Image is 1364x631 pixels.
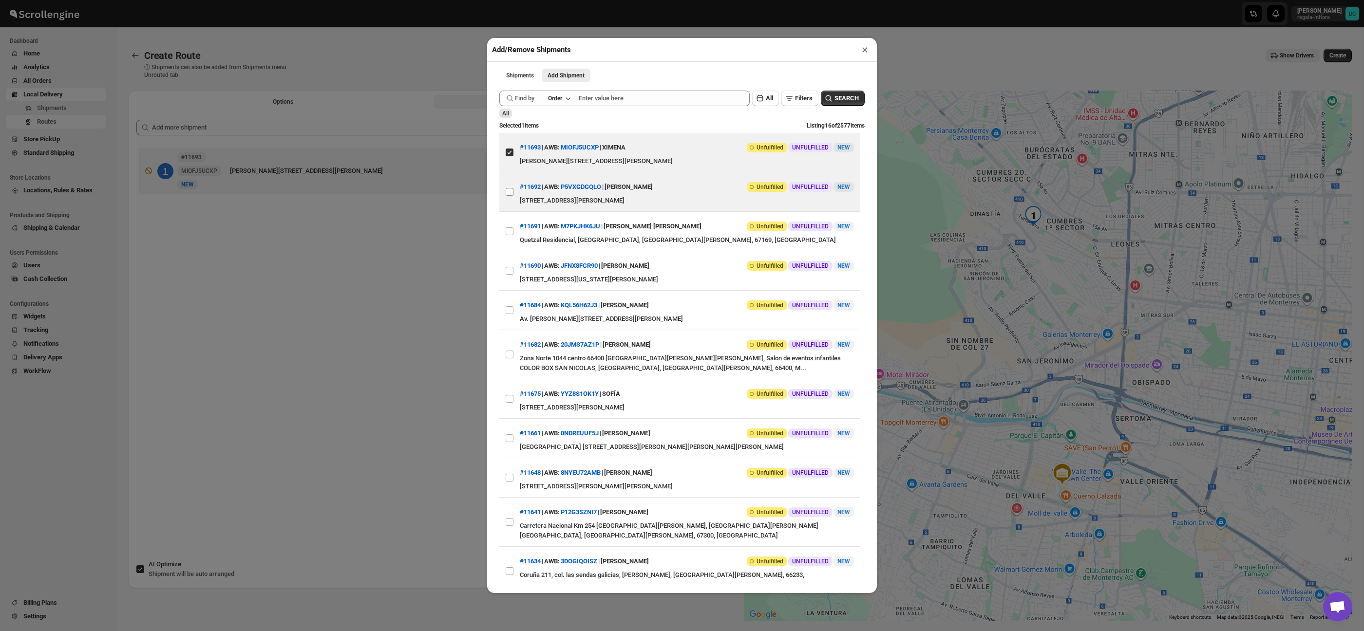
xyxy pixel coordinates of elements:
[520,521,854,540] div: Carretera Nacional Km 254 [GEOGRAPHIC_DATA][PERSON_NAME], [GEOGRAPHIC_DATA][PERSON_NAME][GEOGRAPH...
[837,223,850,230] span: NEW
[544,468,560,478] span: AWB:
[837,390,850,397] span: NEW
[544,557,560,566] span: AWB:
[520,553,649,570] div: | |
[792,262,829,270] span: UNFULFILLED
[561,429,599,437] button: 0NDREUUF5J
[544,143,560,152] span: AWB:
[837,509,850,516] span: NEW
[757,390,783,398] span: Unfulfilled
[520,178,653,196] div: | |
[561,341,599,348] button: 20JMS7AZ1P
[520,503,648,521] div: | |
[544,300,560,310] span: AWB:
[544,507,560,517] span: AWB:
[520,464,652,482] div: | |
[821,91,865,106] button: SEARCH
[506,72,534,79] span: Shipments
[520,314,854,324] div: Av. [PERSON_NAME][STREET_ADDRESS][PERSON_NAME]
[561,144,599,151] button: MIOFJ5UCXP
[766,94,773,102] span: All
[757,341,783,349] span: Unfulfilled
[520,341,541,348] button: #11682
[561,469,601,476] button: 8NYEU72AMB
[520,336,651,353] div: | |
[520,301,541,309] button: #11684
[520,223,541,230] button: #11691
[515,93,534,103] span: Find by
[757,223,783,230] span: Unfulfilled
[792,223,829,230] span: UNFULFILLED
[792,301,829,309] span: UNFULFILLED
[544,340,560,350] span: AWB:
[520,425,650,442] div: | |
[544,428,560,438] span: AWB:
[520,508,541,516] button: #11641
[601,257,649,275] div: [PERSON_NAME]
[757,144,783,151] span: Unfulfilled
[520,218,701,235] div: | |
[604,464,652,482] div: [PERSON_NAME]
[781,91,818,106] button: Filters
[757,429,783,437] span: Unfulfilled
[837,302,850,309] span: NEW
[795,94,813,102] span: Filters
[600,503,648,521] div: [PERSON_NAME]
[858,43,872,56] button: ×
[837,469,850,476] span: NEW
[807,122,865,129] span: Listing 16 of 2577 items
[757,557,783,565] span: Unfulfilled
[757,262,783,270] span: Unfulfilled
[520,570,854,590] div: Coruña 211, col. las sendas galicias, [PERSON_NAME], [GEOGRAPHIC_DATA][PERSON_NAME], 66233, [GEOG...
[520,442,854,452] div: [GEOGRAPHIC_DATA] [STREET_ADDRESS][PERSON_NAME][PERSON_NAME][PERSON_NAME]
[792,508,829,516] span: UNFULFILLED
[544,182,560,192] span: AWB:
[757,301,783,309] span: Unfulfilled
[520,262,541,269] button: #11690
[520,144,541,151] button: #11693
[602,139,625,156] div: XIMENA
[520,469,541,476] button: #11648
[520,196,854,205] div: [STREET_ADDRESS][PERSON_NAME]
[605,178,653,196] div: [PERSON_NAME]
[579,91,750,106] input: Enter value here
[502,110,509,117] span: All
[561,557,597,565] button: 3DOGIQOISZ
[544,389,560,399] span: AWB:
[548,72,585,79] span: Add Shipment
[837,144,850,151] span: NEW
[561,183,601,190] button: P5VXGDGQLO
[752,91,779,106] button: All
[561,262,598,269] button: JFNX8FCR90
[602,425,650,442] div: [PERSON_NAME]
[542,92,576,105] button: Order
[792,429,829,437] span: UNFULFILLED
[757,183,783,191] span: Unfulfilled
[520,235,854,245] div: Quetzal Residencial, [GEOGRAPHIC_DATA], [GEOGRAPHIC_DATA][PERSON_NAME], 67169, [GEOGRAPHIC_DATA]
[520,390,541,397] button: #11675
[757,508,783,516] span: Unfulfilled
[837,341,850,348] span: NEW
[561,301,597,309] button: KQL56H62J3
[520,429,541,437] button: #11661
[604,218,701,235] div: [PERSON_NAME] [PERSON_NAME]
[544,261,560,271] span: AWB:
[837,430,850,437] span: NEW
[837,184,850,190] span: NEW
[792,341,829,349] span: UNFULFILLED
[837,558,850,565] span: NEW
[520,257,649,275] div: | |
[129,112,737,515] div: Selected Shipments
[548,94,562,102] div: Order
[520,385,620,403] div: | |
[1323,592,1352,621] a: Open chat
[792,557,829,565] span: UNFULFILLED
[834,93,859,103] span: SEARCH
[561,508,597,516] button: P12G3SZNI7
[520,482,854,491] div: [STREET_ADDRESS][PERSON_NAME][PERSON_NAME]
[492,45,571,55] h2: Add/Remove Shipments
[561,223,600,230] button: M7PKJHK6JU
[837,262,850,269] span: NEW
[792,469,829,477] span: UNFULFILLED
[499,122,539,129] span: Selected 1 items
